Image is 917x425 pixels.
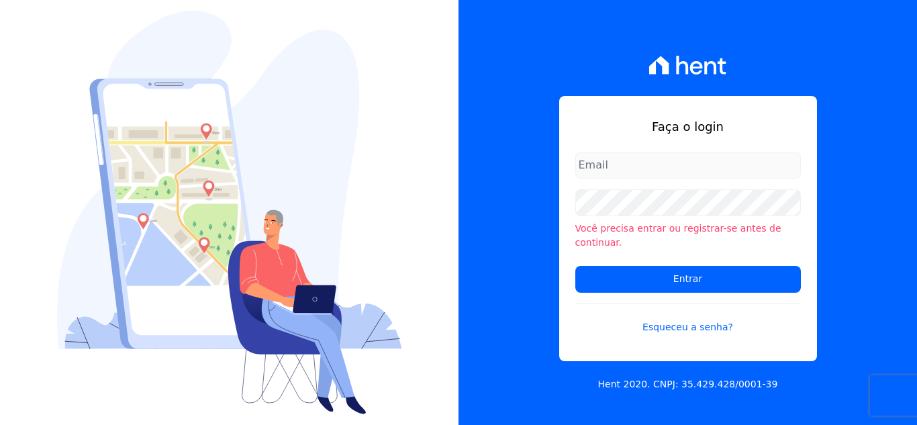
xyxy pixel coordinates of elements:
[575,303,801,334] a: Esqueceu a senha?
[575,117,801,136] h1: Faça o login
[575,222,801,250] li: Você precisa entrar ou registrar-se antes de continuar.
[598,377,778,391] p: Hent 2020. CNPJ: 35.429.428/0001-39
[57,11,402,414] img: Login
[575,266,801,293] input: Entrar
[575,152,801,179] input: Email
